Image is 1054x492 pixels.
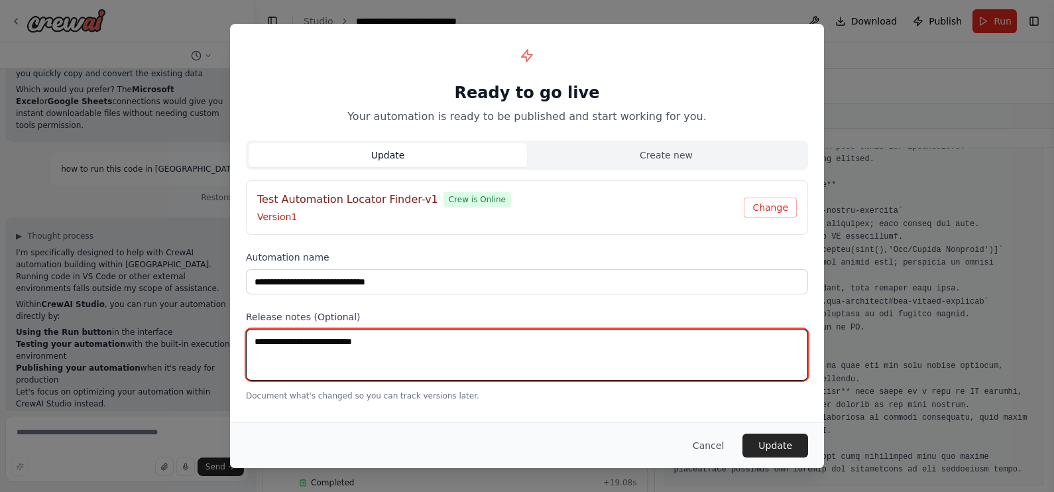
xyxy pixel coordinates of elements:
[246,310,808,324] label: Release notes (Optional)
[246,251,808,264] label: Automation name
[246,391,808,401] p: Document what's changed so you can track versions later.
[246,82,808,103] h1: Ready to go live
[257,210,744,223] p: Version 1
[682,434,734,458] button: Cancel
[527,143,805,167] button: Create new
[246,109,808,125] p: Your automation is ready to be published and start working for you.
[742,434,808,458] button: Update
[443,192,511,208] span: Crew is Online
[249,143,527,167] button: Update
[744,198,797,217] button: Change
[257,192,438,208] h4: Test Automation Locator Finder-v1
